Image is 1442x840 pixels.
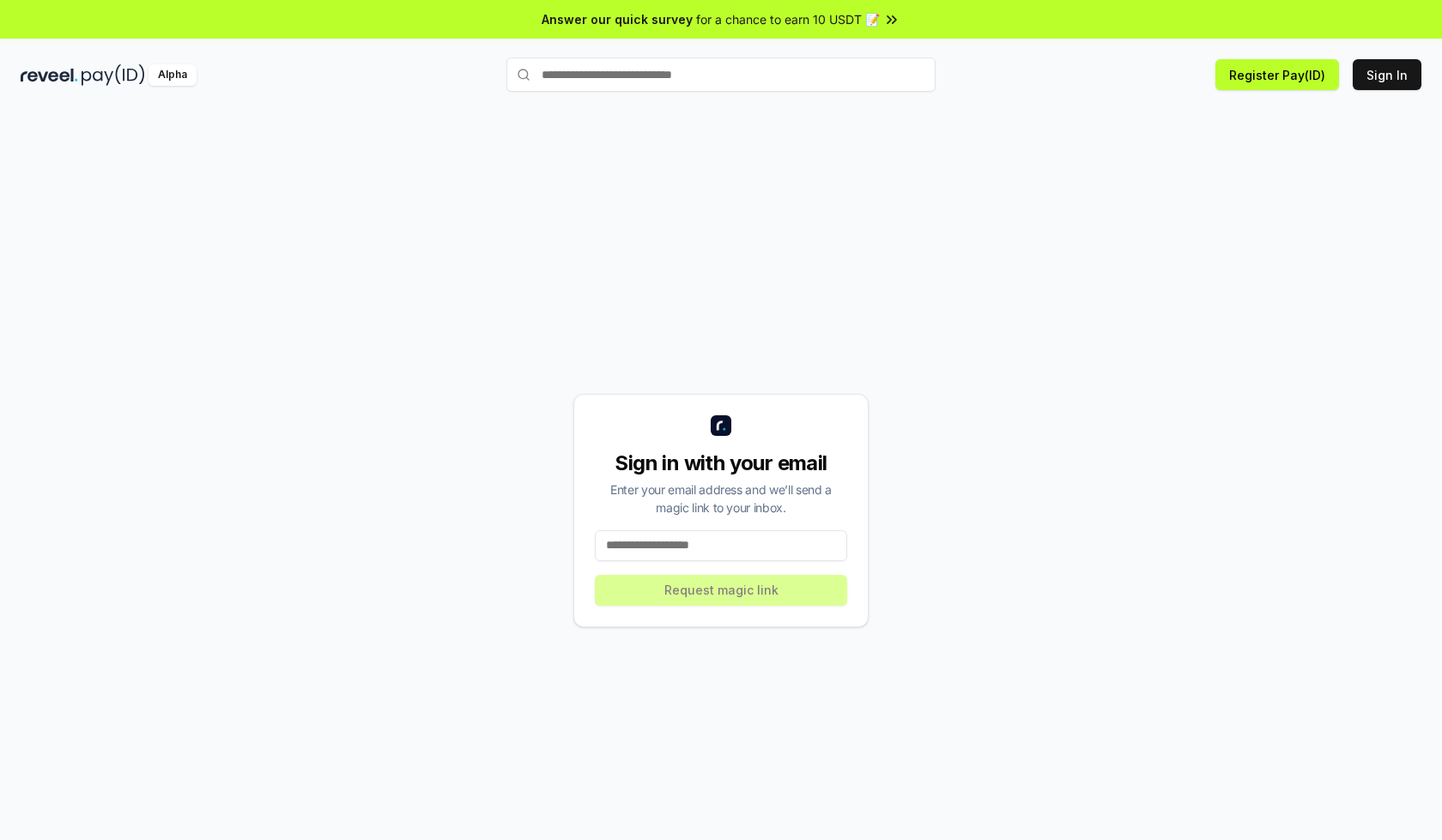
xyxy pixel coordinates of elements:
img: pay_id [82,64,145,86]
div: Sign in with your email [595,450,847,477]
span: Answer our quick survey [542,10,693,28]
img: logo_small [711,415,731,436]
button: Sign In [1353,59,1421,90]
span: for a chance to earn 10 USDT 📝 [696,10,880,28]
img: reveel_dark [21,64,78,86]
button: Register Pay(ID) [1215,59,1339,90]
div: Enter your email address and we’ll send a magic link to your inbox. [595,480,847,517]
div: Alpha [148,64,197,86]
